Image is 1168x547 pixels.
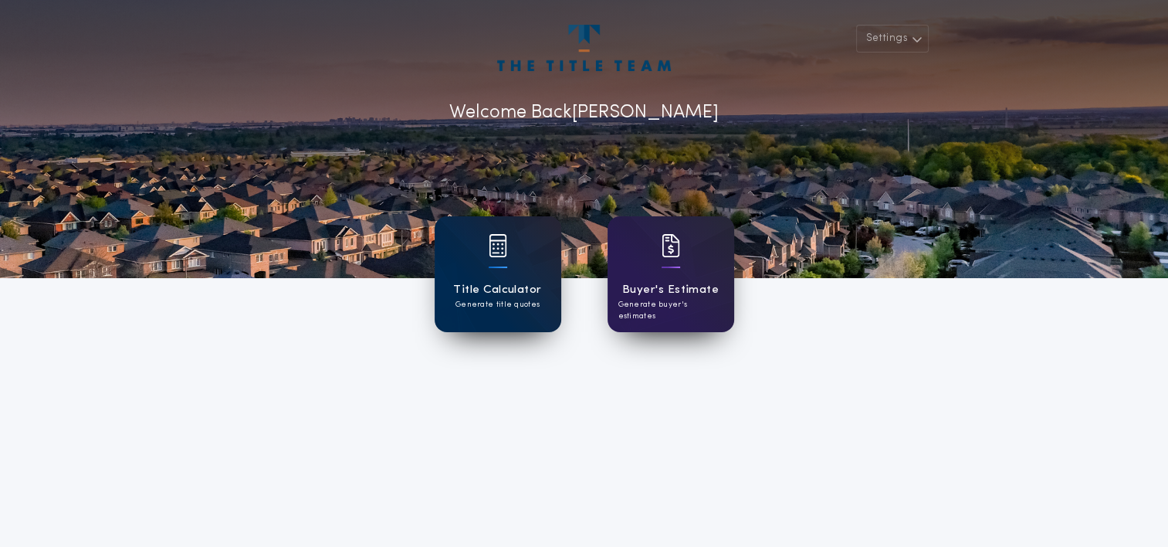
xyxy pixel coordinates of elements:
p: Generate buyer's estimates [618,299,723,322]
h1: Title Calculator [453,281,541,299]
a: card iconTitle CalculatorGenerate title quotes [435,216,561,332]
img: card icon [489,234,507,257]
a: card iconBuyer's EstimateGenerate buyer's estimates [608,216,734,332]
h1: Buyer's Estimate [622,281,719,299]
img: account-logo [497,25,670,71]
p: Generate title quotes [455,299,540,311]
button: Settings [856,25,929,53]
img: card icon [662,234,680,257]
p: Welcome Back [PERSON_NAME] [449,99,719,127]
